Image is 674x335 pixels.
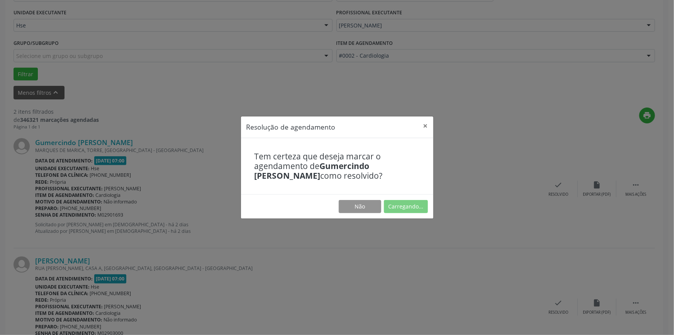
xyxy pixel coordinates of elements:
[418,116,433,135] button: Close
[384,200,428,213] button: Carregando...
[255,152,420,181] h4: Tem certeza que deseja marcar o agendamento de como resolvido?
[339,200,381,213] button: Não
[246,122,336,132] h5: Resolução de agendamento
[255,161,370,181] b: Gumercindo [PERSON_NAME]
